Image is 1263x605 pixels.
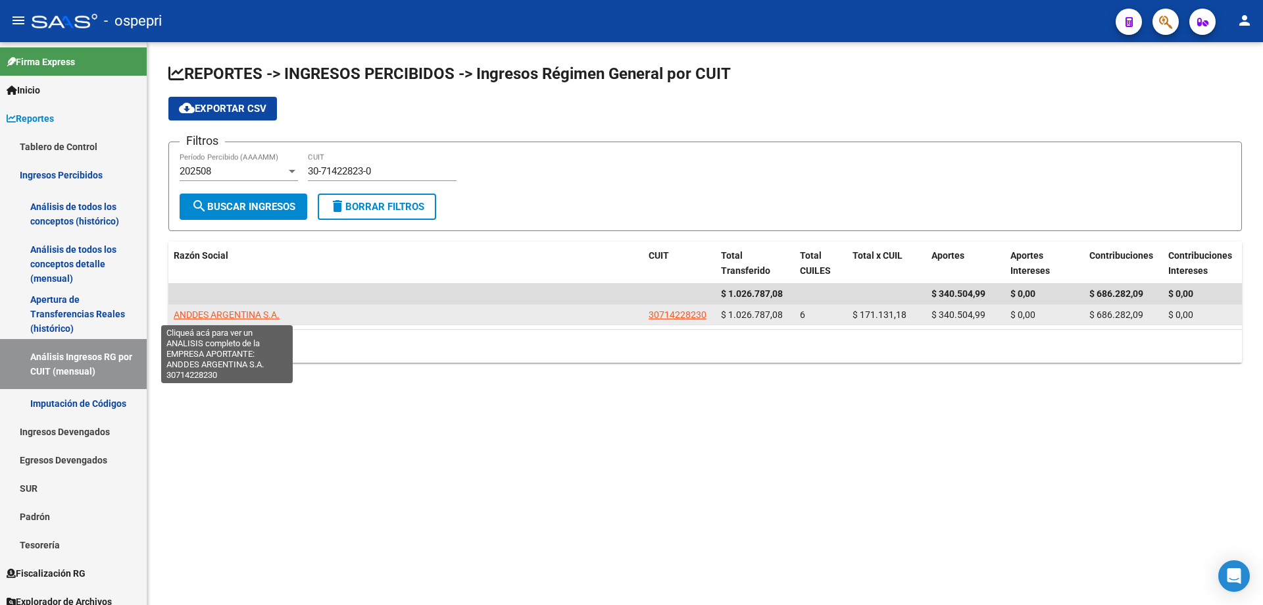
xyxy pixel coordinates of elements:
span: $ 0,00 [1168,288,1193,299]
span: $ 686.282,09 [1089,288,1143,299]
span: 202508 [180,165,211,177]
datatable-header-cell: Total x CUIL [847,242,926,285]
datatable-header-cell: Aportes Intereses [1005,242,1084,285]
mat-icon: search [191,198,207,214]
span: Inicio [7,83,40,97]
span: Borrar Filtros [330,201,424,213]
datatable-header-cell: Contribuciones Intereses [1163,242,1242,285]
datatable-header-cell: Total CUILES [795,242,847,285]
button: Borrar Filtros [318,194,436,220]
span: $ 1.026.787,08 [721,309,783,320]
span: 6 [800,309,805,320]
span: $ 0,00 [1010,309,1035,320]
mat-icon: person [1237,13,1252,28]
datatable-header-cell: Aportes [926,242,1005,285]
span: $ 686.282,09 [1089,309,1143,320]
mat-icon: cloud_download [179,100,195,116]
span: Exportar CSV [179,103,266,115]
span: Total x CUIL [853,250,903,261]
button: Exportar CSV [168,97,277,120]
span: - ospepri [104,7,162,36]
span: Razón Social [174,250,228,261]
span: Fiscalización RG [7,566,86,581]
span: $ 340.504,99 [931,309,985,320]
span: Contribuciones Intereses [1168,250,1232,276]
span: Contribuciones [1089,250,1153,261]
span: Aportes [931,250,964,261]
span: CUIT [649,250,669,261]
button: Buscar Ingresos [180,194,307,220]
span: $ 0,00 [1010,288,1035,299]
span: Aportes Intereses [1010,250,1050,276]
span: Total CUILES [800,250,831,276]
datatable-header-cell: Razón Social [168,242,643,285]
h3: Filtros [180,132,225,150]
span: $ 340.504,99 [931,288,985,299]
span: Buscar Ingresos [191,201,295,213]
span: REPORTES -> INGRESOS PERCIBIDOS -> Ingresos Régimen General por CUIT [168,65,731,83]
mat-icon: delete [330,198,345,214]
span: $ 0,00 [1168,309,1193,320]
datatable-header-cell: CUIT [643,242,716,285]
span: $ 171.131,18 [853,309,906,320]
span: $ 1.026.787,08 [721,288,783,299]
datatable-header-cell: Contribuciones [1084,242,1163,285]
span: Firma Express [7,55,75,69]
span: 30714228230 [649,309,706,320]
span: Total Transferido [721,250,770,276]
span: ANDDES ARGENTINA S.A. [174,309,280,320]
datatable-header-cell: Total Transferido [716,242,795,285]
div: Open Intercom Messenger [1218,560,1250,592]
mat-icon: menu [11,13,26,28]
span: Reportes [7,111,54,126]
